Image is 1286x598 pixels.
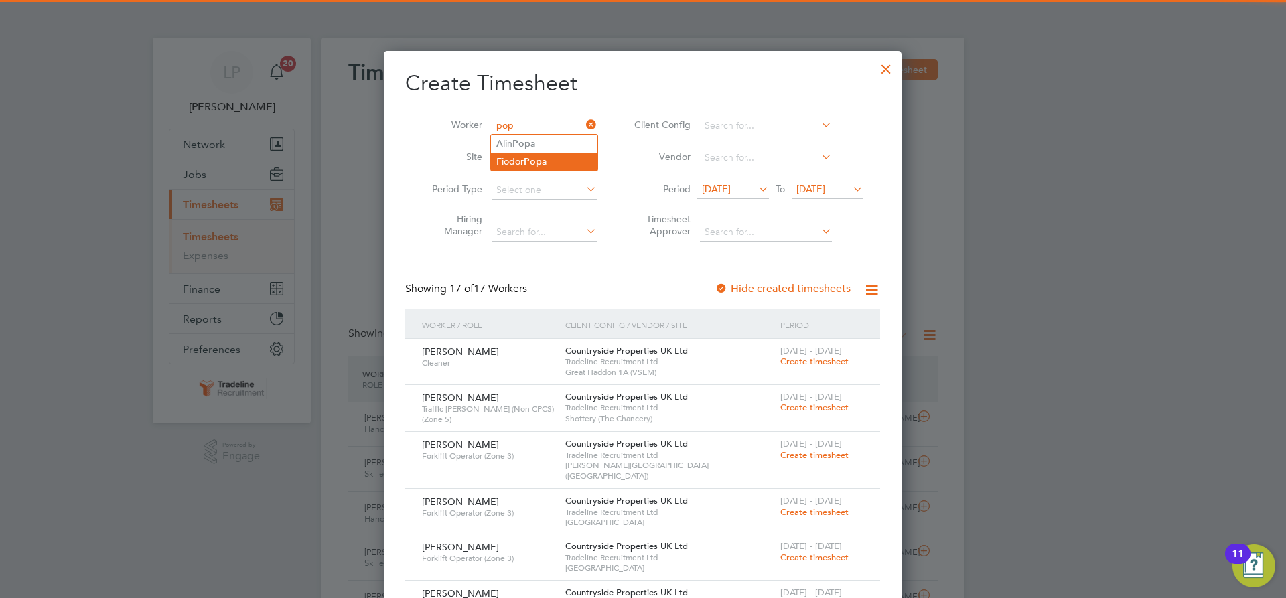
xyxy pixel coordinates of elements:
span: [DATE] [702,183,731,195]
span: [DATE] - [DATE] [780,587,842,598]
span: [PERSON_NAME] [422,439,499,451]
span: Shottery (The Chancery) [565,413,774,424]
span: Tradeline Recruitment Ltd [565,450,774,461]
span: Countryside Properties UK Ltd [565,438,688,449]
span: To [772,180,789,198]
input: Search for... [492,117,597,135]
span: Forklift Operator (Zone 3) [422,508,555,518]
li: Fiodor a [491,153,597,171]
span: Forklift Operator (Zone 3) [422,451,555,461]
span: 17 Workers [449,282,527,295]
span: [DATE] - [DATE] [780,438,842,449]
span: Tradeline Recruitment Ltd [565,552,774,563]
span: Create timesheet [780,552,849,563]
span: [DATE] - [DATE] [780,540,842,552]
input: Search for... [700,223,832,242]
button: Open Resource Center, 11 new notifications [1232,544,1275,587]
span: [PERSON_NAME][GEOGRAPHIC_DATA] ([GEOGRAPHIC_DATA]) [565,460,774,481]
h2: Create Timesheet [405,70,880,98]
span: Forklift Operator (Zone 3) [422,553,555,564]
span: Create timesheet [780,506,849,518]
span: Countryside Properties UK Ltd [565,391,688,402]
span: Countryside Properties UK Ltd [565,345,688,356]
label: Timesheet Approver [630,213,691,237]
span: Cleaner [422,358,555,368]
span: [GEOGRAPHIC_DATA] [565,517,774,528]
span: [PERSON_NAME] [422,346,499,358]
li: Alin a [491,135,597,153]
input: Search for... [700,149,832,167]
b: Pop [524,156,542,167]
div: Period [777,309,867,340]
span: Countryside Properties UK Ltd [565,540,688,552]
span: [DATE] - [DATE] [780,495,842,506]
span: [PERSON_NAME] [422,541,499,553]
label: Worker [422,119,482,131]
span: [PERSON_NAME] [422,392,499,404]
div: Worker / Role [419,309,562,340]
label: Period [630,183,691,195]
label: Client Config [630,119,691,131]
span: [PERSON_NAME] [422,496,499,508]
input: Search for... [492,223,597,242]
label: Vendor [630,151,691,163]
b: Pop [512,138,530,149]
label: Site [422,151,482,163]
span: Countryside Properties UK Ltd [565,587,688,598]
span: [DATE] [796,183,825,195]
span: [DATE] - [DATE] [780,345,842,356]
div: 11 [1232,554,1244,571]
div: Client Config / Vendor / Site [562,309,777,340]
input: Select one [492,181,597,200]
span: Countryside Properties UK Ltd [565,495,688,506]
span: Tradeline Recruitment Ltd [565,356,774,367]
span: Create timesheet [780,356,849,367]
span: Create timesheet [780,449,849,461]
label: Hiring Manager [422,213,482,237]
span: Tradeline Recruitment Ltd [565,507,774,518]
span: Tradeline Recruitment Ltd [565,402,774,413]
label: Period Type [422,183,482,195]
span: [GEOGRAPHIC_DATA] [565,563,774,573]
input: Search for... [700,117,832,135]
span: Traffic [PERSON_NAME] (Non CPCS) (Zone 5) [422,404,555,425]
span: [DATE] - [DATE] [780,391,842,402]
div: Showing [405,282,530,296]
span: Great Haddon 1A (VSEM) [565,367,774,378]
label: Hide created timesheets [715,282,851,295]
span: 17 of [449,282,474,295]
span: Create timesheet [780,402,849,413]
